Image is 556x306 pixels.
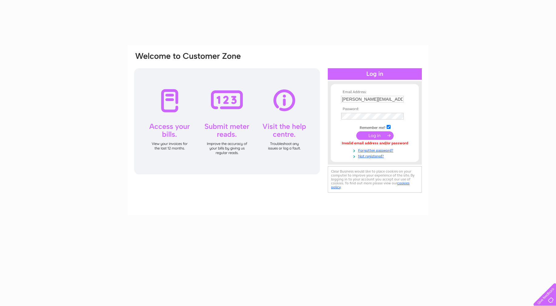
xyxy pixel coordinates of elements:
[341,153,410,159] a: Not registered?
[341,141,409,146] div: Invalid email address and/or password
[331,181,409,189] a: cookies policy
[340,124,410,130] td: Remember me?
[356,131,394,140] input: Submit
[341,147,410,153] a: Forgotten password?
[340,90,410,94] th: Email Address:
[328,166,422,193] div: Clear Business would like to place cookies on your computer to improve your experience of the sit...
[340,107,410,111] th: Password:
